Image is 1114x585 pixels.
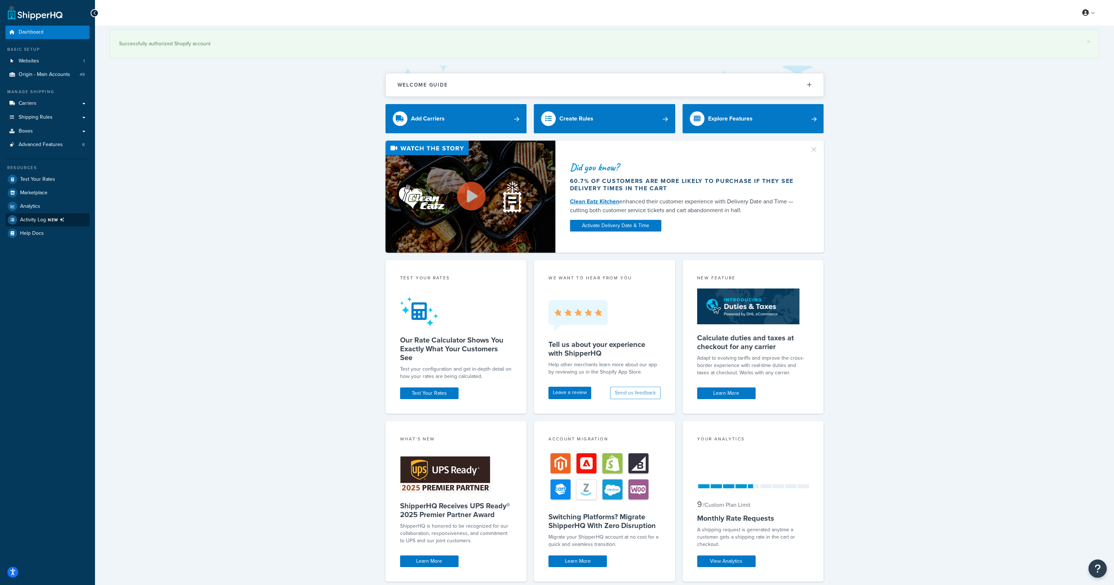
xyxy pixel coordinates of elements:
a: Explore Features [683,104,824,133]
a: Create Rules [534,104,675,133]
h5: Our Rate Calculator Shows You Exactly What Your Customers See [400,336,512,362]
div: Migrate your ShipperHQ account at no cost for a quick and seamless transition. [548,534,661,548]
span: Analytics [20,203,40,210]
div: enhanced their customer experience with Delivery Date and Time — cutting both customer service ti... [570,197,801,215]
a: Dashboard [5,26,90,39]
a: Origin - Main Accounts49 [5,68,90,81]
a: Learn More [548,555,607,567]
div: Account Migration [548,436,661,444]
a: Carriers [5,97,90,110]
span: Activity Log [20,215,67,225]
span: Websites [19,58,39,64]
div: A shipping request is generated anytime a customer gets a shipping rate in the cart or checkout. [697,526,809,548]
a: Clean Eatz Kitchen [570,197,619,206]
h2: Welcome Guide [398,82,448,88]
div: Your Analytics [697,436,809,444]
a: Learn More [400,555,459,567]
button: Send us feedback [610,387,661,399]
h5: ShipperHQ Receives UPS Ready® 2025 Premier Partner Award [400,501,512,519]
p: Adapt to evolving tariffs and improve the cross-border experience with real-time duties and taxes... [697,355,809,376]
a: Boxes [5,125,90,138]
div: What's New [400,436,512,444]
span: 1 [83,58,85,64]
a: Learn More [697,387,756,399]
button: Welcome Guide [386,73,824,96]
div: Manage Shipping [5,89,90,95]
span: Carriers [19,100,37,107]
li: [object Object] [5,213,90,226]
span: Advanced Features [19,142,63,148]
a: Add Carriers [385,104,527,133]
li: Websites [5,54,90,68]
span: Boxes [19,128,33,134]
h5: Switching Platforms? Migrate ShipperHQ With Zero Disruption [548,512,661,530]
img: Video thumbnail [385,141,555,253]
div: Resources [5,165,90,171]
a: Advanced Features6 [5,138,90,152]
div: Test your configuration and get in-depth detail on how your rates are being calculated. [400,366,512,380]
span: NEW [48,217,67,223]
a: Websites1 [5,54,90,68]
li: Advanced Features [5,138,90,152]
span: 49 [80,72,85,78]
a: Analytics [5,200,90,213]
div: Successfully authorized Shopify account [119,39,1090,49]
a: Shipping Rules [5,111,90,124]
p: we want to hear from you [548,275,661,281]
div: Create Rules [559,114,593,124]
div: Basic Setup [5,46,90,53]
a: Activate Delivery Date & Time [570,220,661,232]
span: Marketplace [20,190,47,196]
a: Leave a review [548,387,591,399]
div: Add Carriers [411,114,445,124]
div: Explore Features [708,114,753,124]
li: Origin - Main Accounts [5,68,90,81]
a: × [1087,39,1090,45]
p: Help other merchants learn more about our app by reviewing us in the Shopify App Store. [548,361,661,376]
span: Help Docs [20,230,44,237]
small: / Custom Plan Limit [703,501,750,509]
a: View Analytics [697,555,756,567]
div: Test your rates [400,275,512,283]
h5: Monthly Rate Requests [697,514,809,523]
span: Origin - Main Accounts [19,72,70,78]
a: Help Docs [5,227,90,240]
a: Test Your Rates [400,387,459,399]
h5: Tell us about your experience with ShipperHQ [548,340,661,357]
a: Activity LogNEW [5,213,90,226]
span: Test Your Rates [20,176,55,183]
div: New Feature [697,275,809,283]
a: Test Your Rates [5,173,90,186]
a: Marketplace [5,186,90,199]
p: ShipperHQ is honored to be recognized for our collaboration, responsiveness, and commitment to UP... [400,523,512,544]
h5: Calculate duties and taxes at checkout for any carrier [697,333,809,351]
div: 60.7% of customers are more likely to purchase if they see delivery times in the cart [570,177,801,192]
span: Dashboard [19,29,43,35]
span: 9 [697,498,702,510]
span: Shipping Rules [19,114,53,121]
div: Did you know? [570,162,801,172]
span: 6 [82,142,85,148]
button: Open Resource Center [1088,559,1107,578]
